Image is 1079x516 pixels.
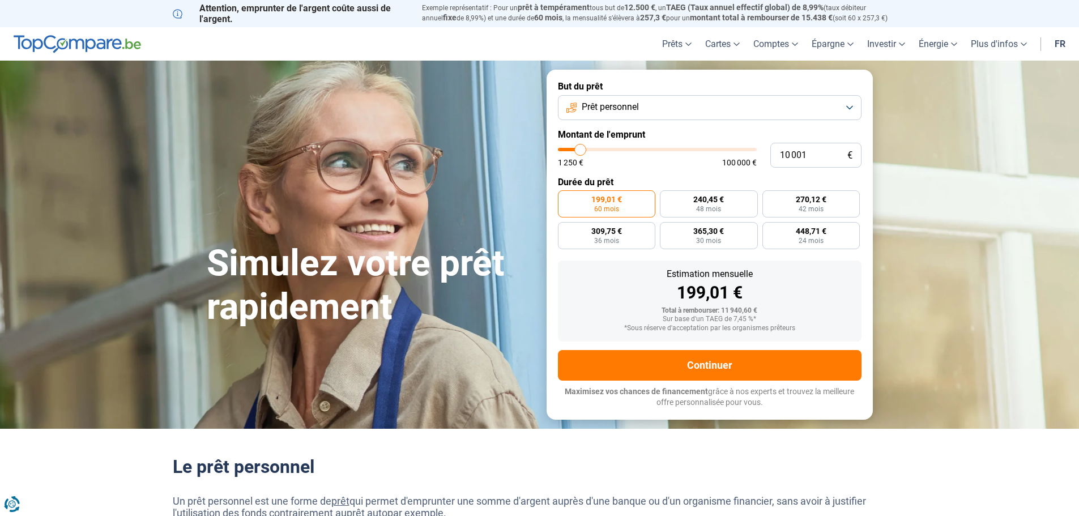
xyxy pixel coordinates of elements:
[796,227,826,235] span: 448,71 €
[565,387,708,396] span: Maximisez vos chances de financement
[666,3,824,12] span: TAEG (Taux annuel effectif global) de 8,99%
[594,206,619,212] span: 60 mois
[558,159,583,167] span: 1 250 €
[693,227,724,235] span: 365,30 €
[624,3,655,12] span: 12.500 €
[558,81,862,92] label: But du prêt
[567,315,852,323] div: Sur base d'un TAEG de 7,45 %*
[14,35,141,53] img: TopCompare
[567,325,852,332] div: *Sous réserve d'acceptation par les organismes prêteurs
[805,27,860,61] a: Épargne
[173,3,408,24] p: Attention, emprunter de l'argent coûte aussi de l'argent.
[847,151,852,160] span: €
[207,242,533,329] h1: Simulez votre prêt rapidement
[1048,27,1072,61] a: fr
[567,270,852,279] div: Estimation mensuelle
[722,159,757,167] span: 100 000 €
[567,307,852,315] div: Total à rembourser: 11 940,60 €
[747,27,805,61] a: Comptes
[331,495,349,507] a: prêt
[422,3,907,23] p: Exemple représentatif : Pour un tous but de , un (taux débiteur annuel de 8,99%) et une durée de ...
[698,27,747,61] a: Cartes
[558,177,862,187] label: Durée du prêt
[594,237,619,244] span: 36 mois
[443,13,457,22] span: fixe
[690,13,833,22] span: montant total à rembourser de 15.438 €
[518,3,590,12] span: prêt à tempérament
[534,13,562,22] span: 60 mois
[860,27,912,61] a: Investir
[912,27,964,61] a: Énergie
[582,101,639,113] span: Prêt personnel
[558,386,862,408] p: grâce à nos experts et trouvez la meilleure offre personnalisée pour vous.
[655,27,698,61] a: Prêts
[558,129,862,140] label: Montant de l'emprunt
[799,206,824,212] span: 42 mois
[693,195,724,203] span: 240,45 €
[799,237,824,244] span: 24 mois
[567,284,852,301] div: 199,01 €
[173,456,907,477] h2: Le prêt personnel
[796,195,826,203] span: 270,12 €
[696,237,721,244] span: 30 mois
[558,95,862,120] button: Prêt personnel
[591,195,622,203] span: 199,01 €
[558,350,862,381] button: Continuer
[964,27,1034,61] a: Plus d'infos
[696,206,721,212] span: 48 mois
[591,227,622,235] span: 309,75 €
[640,13,666,22] span: 257,3 €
